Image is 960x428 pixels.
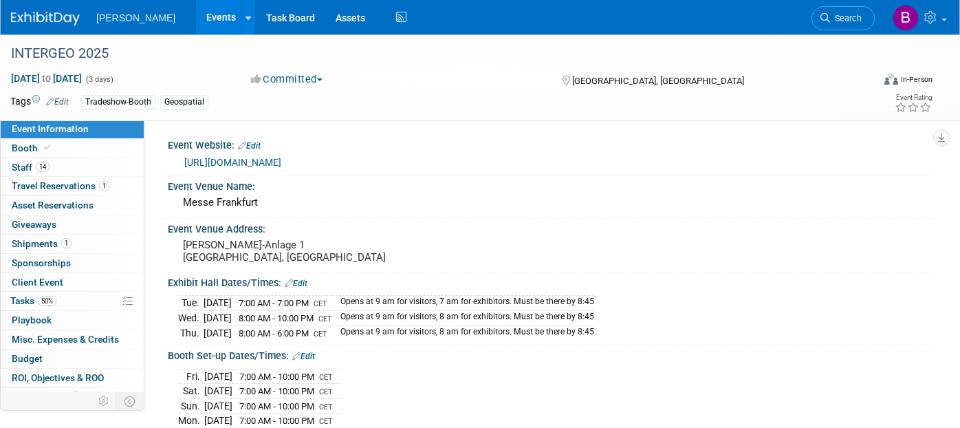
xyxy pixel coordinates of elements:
[178,369,204,384] td: Fri.
[332,296,594,311] td: Opens at 9 am for visitors, 7 am for exhibitors. Must be there by 8:45
[36,162,50,172] span: 14
[830,13,862,23] span: Search
[884,74,898,85] img: Format-Inperson.png
[160,95,208,109] div: Geospatial
[1,330,144,349] a: Misc. Expenses & Credits
[11,12,80,25] img: ExhibitDay
[204,369,232,384] td: [DATE]
[12,257,71,268] span: Sponsorships
[168,345,932,363] div: Booth Set-up Dates/Times:
[318,314,332,323] span: CET
[12,238,72,249] span: Shipments
[238,141,261,151] a: Edit
[168,135,932,153] div: Event Website:
[184,157,281,168] a: [URL][DOMAIN_NAME]
[332,325,594,340] td: Opens at 9 am for visitors, 8 am for exhibitors. Must be there by 8:45
[178,192,922,213] div: Messe Frankfurt
[314,330,327,339] span: CET
[900,74,932,85] div: In-Person
[1,292,144,310] a: Tasks50%
[246,72,328,87] button: Committed
[178,311,204,326] td: Wed.
[895,94,932,101] div: Event Rating
[239,416,314,426] span: 7:00 AM - 10:00 PM
[319,373,333,382] span: CET
[12,142,54,153] span: Booth
[1,235,144,253] a: Shipments1
[1,139,144,158] a: Booth
[1,369,144,387] a: ROI, Objectives & ROO
[12,123,89,134] span: Event Information
[10,72,83,85] span: [DATE] [DATE]
[239,298,309,308] span: 7:00 AM - 7:00 PM
[204,311,232,326] td: [DATE]
[239,313,314,323] span: 8:00 AM - 10:00 PM
[99,181,109,191] span: 1
[1,388,144,407] a: Attachments4
[204,414,232,428] td: [DATE]
[239,401,314,411] span: 7:00 AM - 10:00 PM
[10,94,69,110] td: Tags
[572,76,744,86] span: [GEOGRAPHIC_DATA], [GEOGRAPHIC_DATA]
[204,296,232,311] td: [DATE]
[92,392,116,410] td: Personalize Event Tab Strip
[178,414,204,428] td: Mon.
[40,73,53,84] span: to
[168,272,932,290] div: Exhibit Hall Dates/Times:
[811,6,875,30] a: Search
[1,177,144,195] a: Travel Reservations1
[285,279,307,288] a: Edit
[61,238,72,248] span: 1
[319,417,333,426] span: CET
[12,392,80,403] span: Attachments
[1,196,144,215] a: Asset Reservations
[116,392,144,410] td: Toggle Event Tabs
[314,299,327,308] span: CET
[12,334,119,345] span: Misc. Expenses & Credits
[332,311,594,326] td: Opens at 9 am for visitors, 8 am for exhibitors. Must be there by 8:45
[81,95,155,109] div: Tradeshow-Booth
[178,296,204,311] td: Tue.
[38,296,56,306] span: 50%
[1,158,144,177] a: Staff14
[239,372,314,382] span: 7:00 AM - 10:00 PM
[44,144,51,151] i: Booth reservation complete
[178,398,204,414] td: Sun.
[292,352,315,361] a: Edit
[1,215,144,234] a: Giveaways
[12,219,56,230] span: Giveaways
[10,295,56,306] span: Tasks
[12,372,104,383] span: ROI, Objectives & ROO
[1,120,144,138] a: Event Information
[6,41,854,66] div: INTERGEO 2025
[70,392,80,402] span: 4
[183,239,471,264] pre: [PERSON_NAME]-Anlage 1 [GEOGRAPHIC_DATA], [GEOGRAPHIC_DATA]
[168,176,932,193] div: Event Venue Name:
[46,97,69,107] a: Edit
[178,384,204,399] td: Sat.
[319,403,333,411] span: CET
[893,5,919,31] img: Buse Onen
[12,180,109,191] span: Travel Reservations
[1,273,144,292] a: Client Event
[1,350,144,368] a: Budget
[12,314,52,325] span: Playbook
[12,353,43,364] span: Budget
[1,254,144,272] a: Sponsorships
[239,386,314,396] span: 7:00 AM - 10:00 PM
[85,75,113,84] span: (3 days)
[168,219,932,236] div: Event Venue Address:
[204,398,232,414] td: [DATE]
[204,384,232,399] td: [DATE]
[796,72,933,92] div: Event Format
[178,325,204,340] td: Thu.
[96,12,175,23] span: [PERSON_NAME]
[319,387,333,396] span: CET
[1,311,144,330] a: Playbook
[239,328,309,339] span: 8:00 AM - 6:00 PM
[12,200,94,211] span: Asset Reservations
[12,277,63,288] span: Client Event
[12,162,50,173] span: Staff
[204,325,232,340] td: [DATE]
